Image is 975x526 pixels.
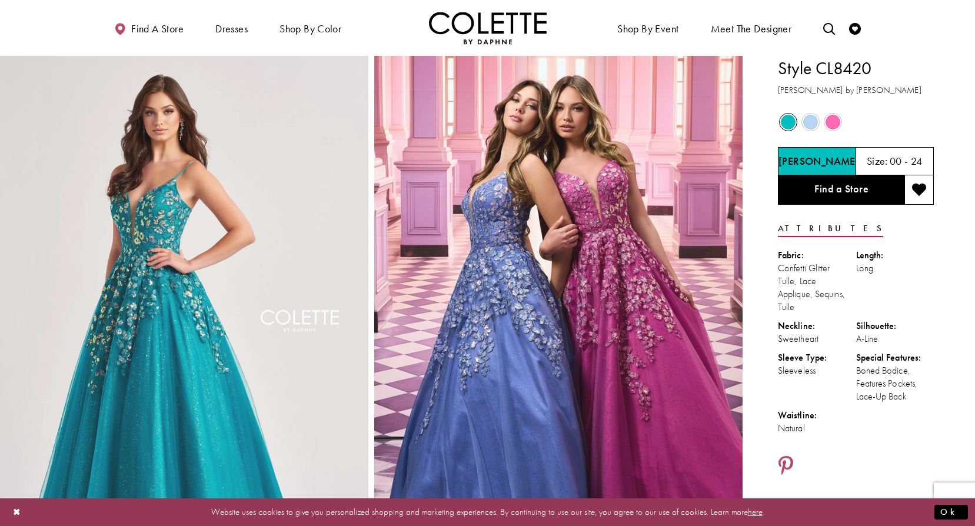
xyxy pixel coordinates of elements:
a: here [748,506,763,518]
span: Shop by color [279,23,341,35]
button: Close Dialog [7,502,27,522]
div: Confetti Glitter Tulle, Lace Applique, Sequins, Tulle [778,262,856,314]
a: Share using Pinterest - Opens in new tab [778,455,794,478]
button: Add to wishlist [904,175,934,205]
div: Sweetheart [778,332,856,345]
div: Pink [823,112,843,132]
div: Jade [778,112,798,132]
h5: Chosen color [778,155,859,167]
h3: [PERSON_NAME] by [PERSON_NAME] [778,84,934,97]
h1: Style CL8420 [778,56,934,81]
a: Attributes [778,220,883,237]
a: Find a Store [778,175,904,205]
a: Visit Home Page [429,12,547,44]
div: Sleeve Type: [778,351,856,364]
div: Waistline: [778,409,856,422]
span: Shop By Event [614,12,681,44]
div: Fabric: [778,249,856,262]
a: Check Wishlist [846,12,864,44]
img: Colette by Daphne [429,12,547,44]
span: Shop by color [277,12,344,44]
div: Periwinkle [800,112,821,132]
a: Meet the designer [708,12,795,44]
a: Find a store [111,12,187,44]
div: Silhouette: [856,319,934,332]
span: Size: [867,154,888,168]
span: Meet the designer [711,23,792,35]
p: Website uses cookies to give you personalized shopping and marketing experiences. By continuing t... [85,504,890,520]
a: Toggle search [820,12,838,44]
div: Neckline: [778,319,856,332]
div: Special Features: [856,351,934,364]
h5: 00 - 24 [890,155,923,167]
div: Long [856,262,934,275]
span: Find a store [131,23,184,35]
span: Shop By Event [617,23,678,35]
div: Length: [856,249,934,262]
span: Dresses [212,12,251,44]
div: A-Line [856,332,934,345]
div: Product color controls state depends on size chosen [778,111,934,134]
div: Natural [778,422,856,435]
div: Sleeveless [778,364,856,377]
span: Dresses [215,23,248,35]
button: Submit Dialog [934,505,968,520]
div: Boned Bodice, Features Pockets, Lace-Up Back [856,364,934,403]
